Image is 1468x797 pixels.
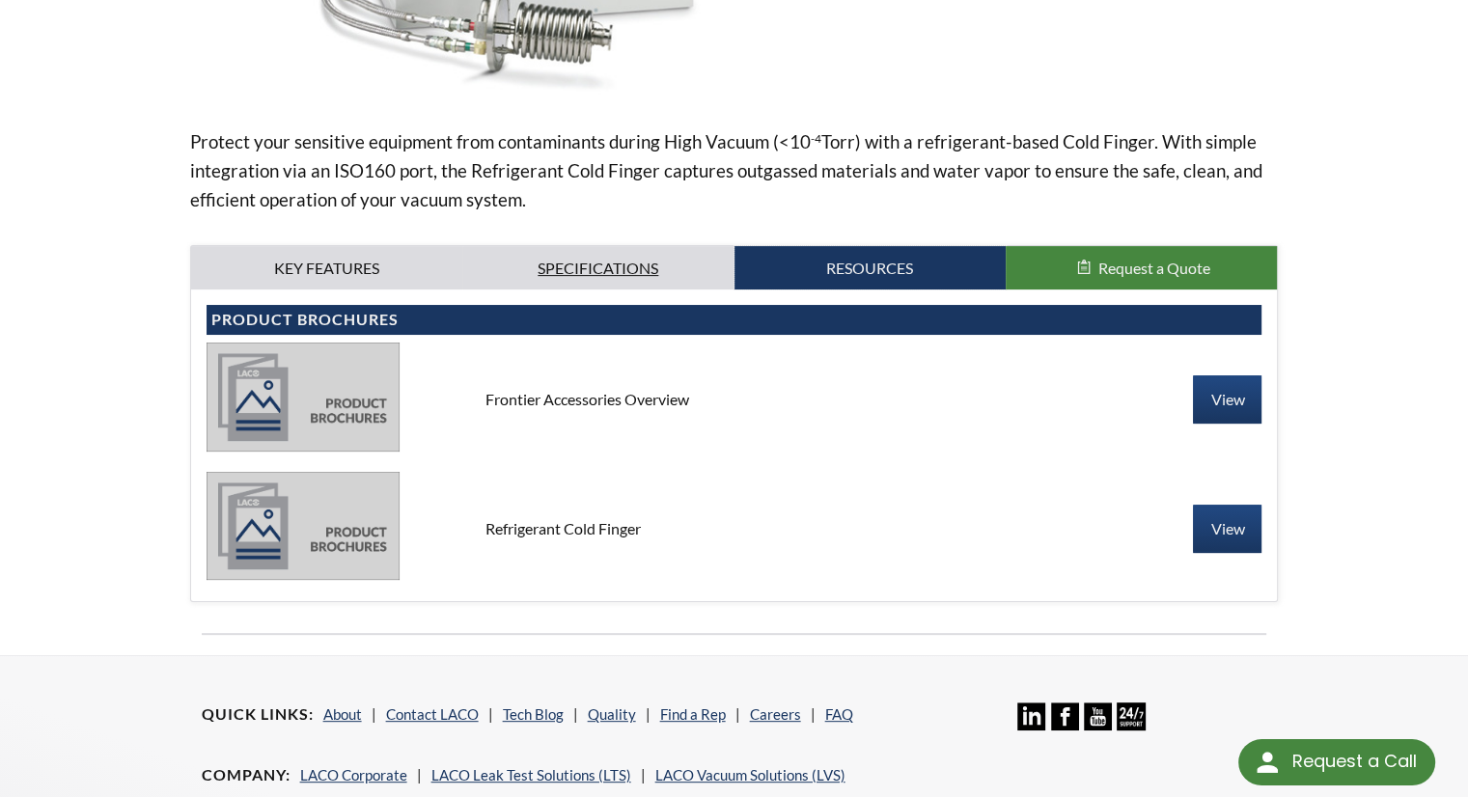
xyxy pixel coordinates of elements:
h4: Product Brochures [211,310,1258,330]
a: LACO Vacuum Solutions (LVS) [655,766,845,783]
img: 24/7 Support Icon [1117,702,1145,730]
img: round button [1252,747,1283,778]
span: Request a Quote [1098,259,1210,277]
img: product_brochures-81b49242bb8394b31c113ade466a77c846893fb1009a796a1a03a1a1c57cbc37.jpg [207,343,400,451]
a: View [1193,505,1261,553]
a: FAQ [825,705,853,723]
a: Specifications [462,246,734,290]
a: About [323,705,362,723]
sup: -4 [811,131,821,146]
div: Refrigerant Cold Finger [470,518,998,539]
h4: Company [202,765,291,785]
a: Tech Blog [503,705,564,723]
a: Resources [734,246,1006,290]
button: Request a Quote [1006,246,1277,290]
img: product_brochures-81b49242bb8394b31c113ade466a77c846893fb1009a796a1a03a1a1c57cbc37.jpg [207,472,400,580]
a: Quality [588,705,636,723]
div: Frontier Accessories Overview [470,389,998,410]
h4: Quick Links [202,704,314,725]
a: LACO Leak Test Solutions (LTS) [431,766,631,783]
a: View [1193,375,1261,424]
a: Careers [750,705,801,723]
a: 24/7 Support [1117,716,1145,733]
div: Request a Call [1238,739,1435,785]
a: LACO Corporate [300,766,407,783]
a: Contact LACO [386,705,479,723]
div: Request a Call [1291,739,1416,783]
a: Find a Rep [660,705,726,723]
p: Protect your sensitive equipment from contaminants during High Vacuum (<10 Torr) with a refrigera... [190,127,1279,214]
a: Key Features [191,246,462,290]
